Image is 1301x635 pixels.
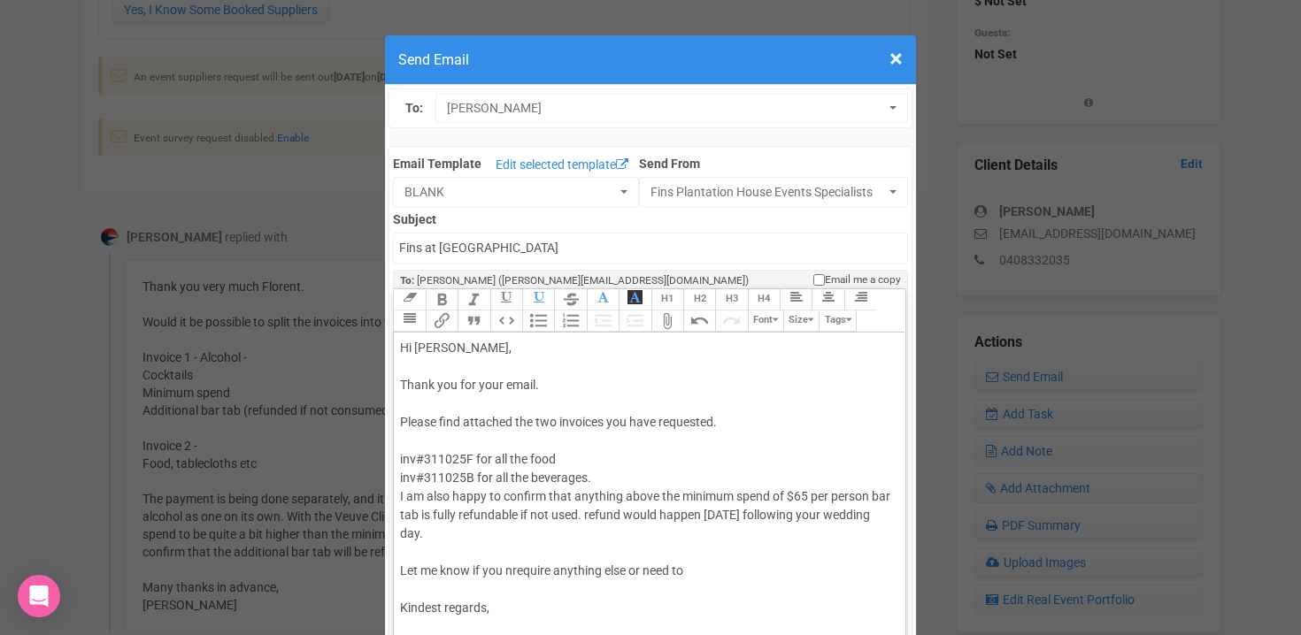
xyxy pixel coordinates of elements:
button: Tags [819,310,857,332]
button: Undo [683,310,715,332]
button: Decrease Level [587,310,619,332]
button: Size [783,310,819,332]
button: Quote [458,310,489,332]
button: Underline [490,289,522,310]
button: Align Center [812,289,843,310]
button: Font Background [619,289,650,310]
button: Align Left [780,289,812,310]
label: Send From [639,151,908,172]
button: Heading 4 [748,289,780,310]
span: H4 [758,293,770,304]
button: Font Colour [587,289,619,310]
button: Numbers [554,310,586,332]
button: Redo [715,310,747,332]
button: Attach Files [651,310,683,332]
button: Link [426,310,458,332]
label: To: [405,99,423,118]
span: H1 [661,293,674,304]
button: Heading 2 [683,289,715,310]
button: Strikethrough [554,289,586,310]
label: Subject [393,207,907,228]
button: Font [748,310,783,332]
button: Bold [426,289,458,310]
h4: Send Email [398,49,903,71]
button: Clear Formatting at cursor [393,289,425,310]
span: Fins Plantation House Events Specialists [650,183,885,201]
a: Edit selected template [491,155,633,177]
button: Italic [458,289,489,310]
button: Align Justified [393,310,425,332]
strong: To: [400,274,414,287]
span: BLANK [404,183,616,201]
button: Bullets [522,310,554,332]
button: Increase Level [619,310,650,332]
span: [PERSON_NAME] [447,99,884,117]
button: Heading 1 [651,289,683,310]
span: H3 [726,293,738,304]
button: Align Right [844,289,876,310]
span: [PERSON_NAME] ([PERSON_NAME][EMAIL_ADDRESS][DOMAIN_NAME]) [417,274,749,287]
button: Code [490,310,522,332]
button: Underline Colour [522,289,554,310]
span: × [889,44,903,73]
button: Heading 3 [715,289,747,310]
span: Email me a copy [825,272,901,287]
span: H2 [694,293,706,304]
label: Email Template [393,155,481,172]
div: Open Intercom Messenger [18,575,60,617]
